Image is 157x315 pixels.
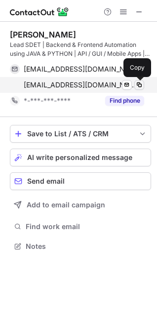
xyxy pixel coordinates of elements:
div: [PERSON_NAME] [10,30,76,39]
span: [EMAIL_ADDRESS][DOMAIN_NAME] [24,65,137,74]
span: [EMAIL_ADDRESS][DOMAIN_NAME] [24,80,137,89]
div: Save to List / ATS / CRM [27,130,134,138]
span: Send email [27,177,65,185]
span: Notes [26,242,147,251]
button: Reveal Button [105,96,144,106]
button: Notes [10,239,151,253]
button: Add to email campaign [10,196,151,214]
button: AI write personalized message [10,149,151,166]
button: Send email [10,172,151,190]
button: Find work email [10,220,151,234]
span: AI write personalized message [27,154,132,161]
div: Lead SDET | Backend & Frontend Automation using JAVA & PYTHON | API / GUI / Mobile Apps | Leadership [10,40,151,58]
span: Add to email campaign [27,201,105,209]
img: ContactOut v5.3.10 [10,6,69,18]
button: save-profile-one-click [10,125,151,143]
span: Find work email [26,222,147,231]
